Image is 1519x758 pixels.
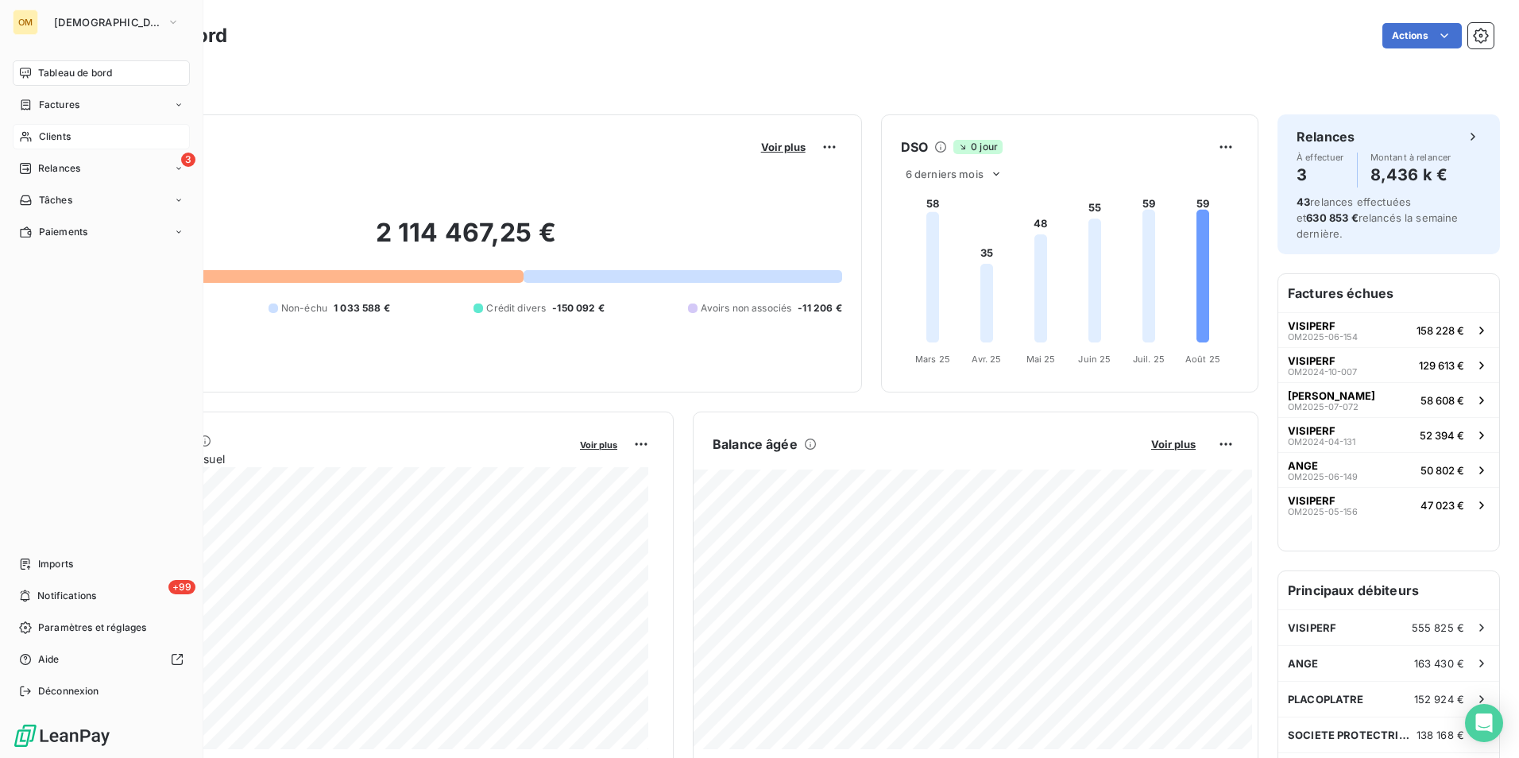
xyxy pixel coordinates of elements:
span: Paramètres et réglages [38,621,146,635]
span: Chiffre d'affaires mensuel [90,451,569,467]
span: 138 168 € [1417,729,1464,741]
div: Open Intercom Messenger [1465,704,1503,742]
span: Tableau de bord [38,66,112,80]
span: Factures [39,98,79,112]
span: Imports [38,557,73,571]
span: 163 430 € [1414,657,1464,670]
span: Voir plus [1151,438,1196,451]
a: Aide [13,647,190,672]
span: 152 924 € [1414,693,1464,706]
button: VISIPERFOM2024-10-007129 613 € [1278,347,1499,382]
a: Tâches [13,188,190,213]
span: Notifications [37,589,96,603]
span: Avoirs non associés [701,301,791,315]
h6: Relances [1297,127,1355,146]
h4: 3 [1297,162,1344,188]
h2: 2 114 467,25 € [90,217,842,265]
span: Déconnexion [38,684,99,698]
a: Paramètres et réglages [13,615,190,640]
span: 3 [181,153,195,167]
span: Non-échu [281,301,327,315]
a: Paiements [13,219,190,245]
span: OM2024-10-007 [1288,367,1357,377]
a: Clients [13,124,190,149]
a: Factures [13,92,190,118]
h6: Principaux débiteurs [1278,571,1499,609]
span: VISIPERF [1288,319,1335,332]
span: Clients [39,130,71,144]
span: Tâches [39,193,72,207]
span: 52 394 € [1420,429,1464,442]
button: Voir plus [1146,437,1200,451]
button: Actions [1382,23,1462,48]
span: PLACOPLATRE [1288,693,1364,706]
span: 6 derniers mois [906,168,984,180]
span: SOCIETE PROTECTRICE DES ANIMAUX - SPA [1288,729,1417,741]
tspan: Juin 25 [1078,354,1111,365]
h6: Factures échues [1278,274,1499,312]
span: Crédit divers [486,301,546,315]
tspan: Août 25 [1185,354,1220,365]
span: 43 [1297,195,1310,208]
button: Voir plus [575,437,622,451]
span: [PERSON_NAME] [1288,389,1375,402]
span: +99 [168,580,195,594]
span: 58 608 € [1420,394,1464,407]
span: VISIPERF [1288,621,1336,634]
span: Voir plus [761,141,806,153]
span: Paiements [39,225,87,239]
span: 158 228 € [1417,324,1464,337]
a: Imports [13,551,190,577]
span: ANGE [1288,459,1318,472]
span: Voir plus [580,439,617,451]
div: OM [13,10,38,35]
tspan: Mars 25 [915,354,950,365]
span: VISIPERF [1288,424,1335,437]
span: -150 092 € [552,301,605,315]
span: 47 023 € [1420,499,1464,512]
tspan: Mai 25 [1026,354,1055,365]
span: 50 802 € [1420,464,1464,477]
span: OM2024-04-131 [1288,437,1355,447]
button: VISIPERFOM2024-04-13152 394 € [1278,417,1499,452]
h4: 8,436 k € [1370,162,1451,188]
span: Montant à relancer [1370,153,1451,162]
button: ANGEOM2025-06-14950 802 € [1278,452,1499,487]
span: À effectuer [1297,153,1344,162]
h6: DSO [901,137,928,157]
span: 630 853 € [1306,211,1358,224]
span: -11 206 € [798,301,841,315]
a: 3Relances [13,156,190,181]
span: relances effectuées et relancés la semaine dernière. [1297,195,1459,240]
span: VISIPERF [1288,354,1335,367]
span: 129 613 € [1419,359,1464,372]
span: 0 jour [953,140,1003,154]
button: [PERSON_NAME]OM2025-07-07258 608 € [1278,382,1499,417]
button: VISIPERFOM2025-05-15647 023 € [1278,487,1499,522]
span: VISIPERF [1288,494,1335,507]
span: 555 825 € [1412,621,1464,634]
span: 1 033 588 € [334,301,390,315]
h6: Balance âgée [713,435,798,454]
span: OM2025-05-156 [1288,507,1358,516]
button: VISIPERFOM2025-06-154158 228 € [1278,312,1499,347]
span: [DEMOGRAPHIC_DATA] MEDIA [54,16,160,29]
tspan: Juil. 25 [1133,354,1165,365]
span: Aide [38,652,60,667]
span: OM2025-06-149 [1288,472,1358,481]
button: Voir plus [756,140,810,154]
span: Relances [38,161,80,176]
tspan: Avr. 25 [972,354,1001,365]
img: Logo LeanPay [13,723,111,748]
span: OM2025-06-154 [1288,332,1358,342]
a: Tableau de bord [13,60,190,86]
span: OM2025-07-072 [1288,402,1359,412]
span: ANGE [1288,657,1319,670]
